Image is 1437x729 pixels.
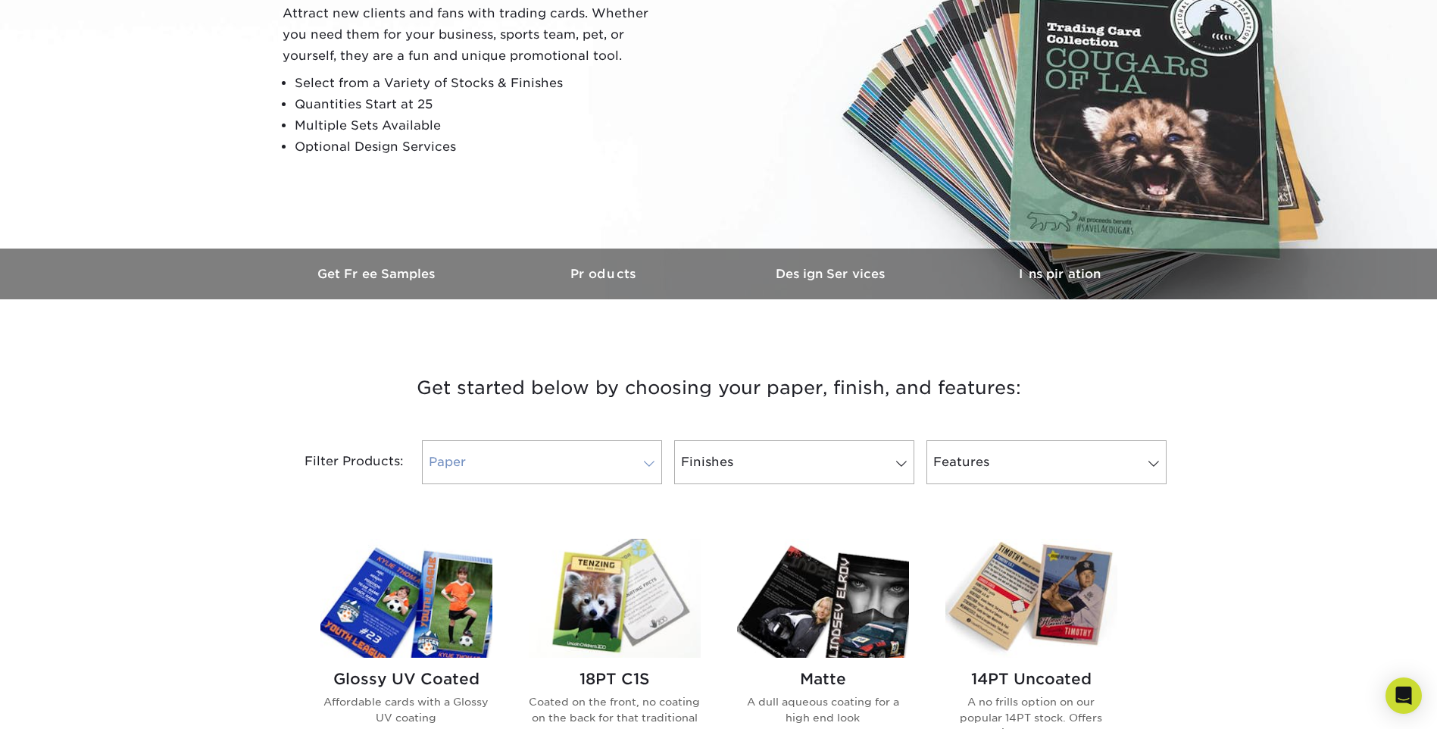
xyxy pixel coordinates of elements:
[719,249,946,299] a: Design Services
[264,267,492,281] h3: Get Free Samples
[529,539,701,658] img: 18PT C1S Trading Cards
[737,539,909,658] img: Matte Trading Cards
[264,249,492,299] a: Get Free Samples
[1385,677,1422,714] div: Open Intercom Messenger
[422,440,662,484] a: Paper
[320,694,492,725] p: Affordable cards with a Glossy UV coating
[945,670,1117,688] h2: 14PT Uncoated
[320,670,492,688] h2: Glossy UV Coated
[295,136,661,158] li: Optional Design Services
[719,267,946,281] h3: Design Services
[946,249,1173,299] a: Inspiration
[264,440,416,484] div: Filter Products:
[492,249,719,299] a: Products
[926,440,1167,484] a: Features
[737,694,909,725] p: A dull aqueous coating for a high end look
[320,539,492,658] img: Glossy UV Coated Trading Cards
[295,94,661,115] li: Quantities Start at 25
[529,670,701,688] h2: 18PT C1S
[295,73,661,94] li: Select from a Variety of Stocks & Finishes
[945,539,1117,658] img: 14PT Uncoated Trading Cards
[737,670,909,688] h2: Matte
[946,267,1173,281] h3: Inspiration
[674,440,914,484] a: Finishes
[295,115,661,136] li: Multiple Sets Available
[283,3,661,67] p: Attract new clients and fans with trading cards. Whether you need them for your business, sports ...
[492,267,719,281] h3: Products
[276,354,1162,422] h3: Get started below by choosing your paper, finish, and features:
